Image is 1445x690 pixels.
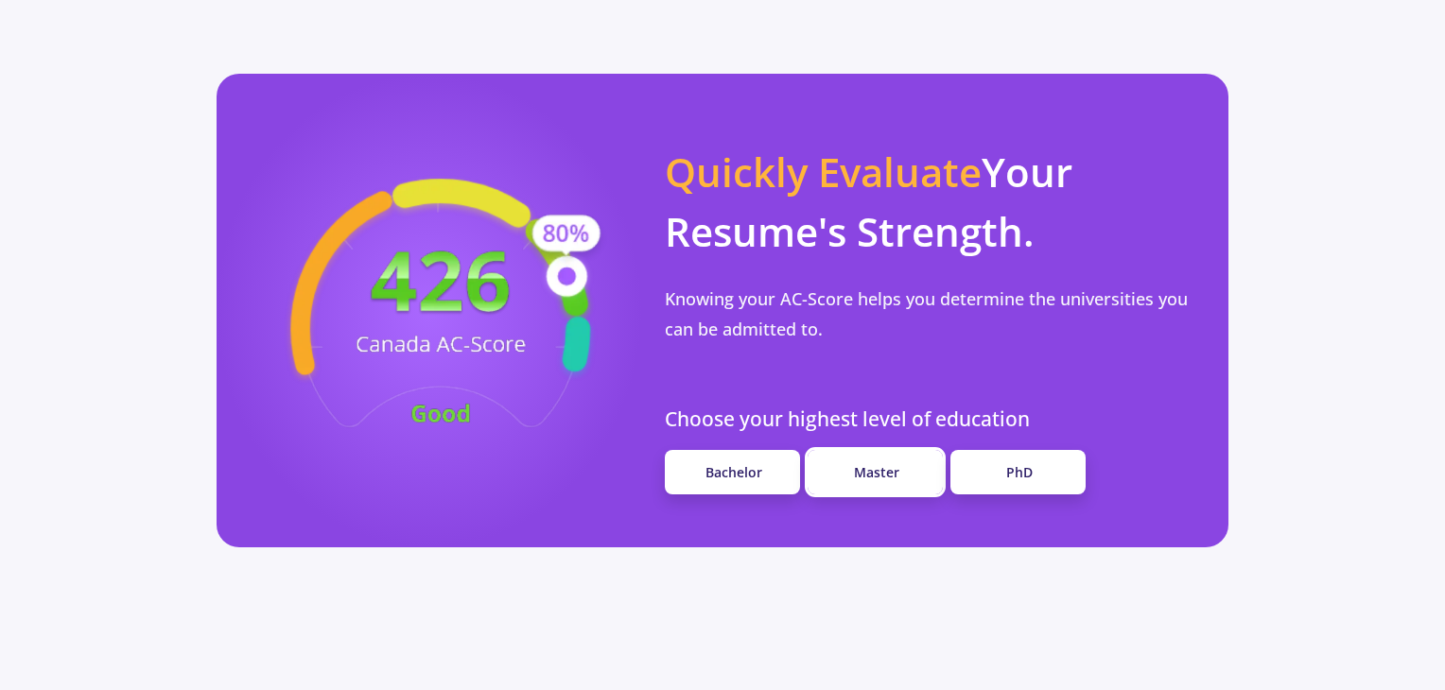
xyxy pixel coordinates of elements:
a: PhD [950,450,1086,494]
span: Quickly Evaluate [665,145,982,198]
a: Master [808,450,943,494]
p: Choose your highest level of education [665,405,1206,435]
img: acscore [219,149,662,471]
a: Bachelor [665,450,800,494]
span: Master [854,463,899,481]
span: Bachelor [705,463,762,481]
p: Your Resume's Strength. [665,142,1206,261]
span: PhD [1006,463,1033,481]
p: Knowing your AC-Score helps you determine the universities you can be admitted to. [665,284,1206,345]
